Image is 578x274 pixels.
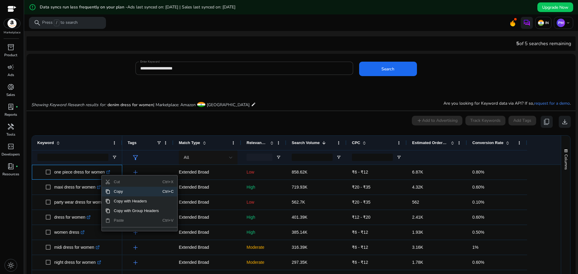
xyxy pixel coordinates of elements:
[54,181,101,193] p: maxi dress for women
[412,185,423,189] span: 4.32K
[7,262,14,269] span: light_mode
[292,230,307,235] span: 385.14K
[292,260,307,265] span: 297.35K
[396,155,401,160] button: Open Filter Menu
[179,211,236,223] p: Extended Broad
[6,92,15,97] p: Sales
[412,215,423,220] span: 2.41K
[179,226,236,239] p: Extended Broad
[54,196,112,208] p: party wear dress for women
[132,259,139,266] span: add
[472,140,503,145] span: Conversion Rate
[179,166,236,178] p: Extended Broad
[566,20,570,25] span: keyboard_arrow_down
[153,102,196,108] span: | Marketplace: Amazon
[179,256,236,269] p: Extended Broad
[54,211,91,223] p: dress for women
[54,256,101,269] p: night dress for women
[352,140,360,145] span: CPC
[247,181,281,193] p: High
[247,226,281,239] p: High
[412,230,423,235] span: 1.93K
[4,19,20,28] img: amazon.svg
[54,241,100,254] p: midi dress for women
[132,244,139,251] span: add
[7,63,14,71] span: campaign
[110,187,163,196] span: Copy
[127,4,235,10] span: Ads last synced on: [DATE] | Sales last synced on: [DATE]
[336,155,341,160] button: Open Filter Menu
[247,211,281,223] p: High
[107,102,153,108] span: denim dress for women
[207,102,250,108] span: [GEOGRAPHIC_DATA]
[110,216,163,225] span: Paste
[54,226,85,239] p: women dress
[276,155,281,160] button: Open Filter Menu
[34,19,41,26] span: search
[352,230,368,235] span: ₹6 - ₹12
[163,216,176,225] span: Ctrl+V
[359,62,417,76] button: Search
[5,112,17,117] p: Reports
[412,200,419,205] span: 562
[412,260,423,265] span: 1.78K
[7,143,14,150] span: code_blocks
[31,102,106,108] i: Showing Keyword Research results for:
[110,177,163,187] span: Cut
[352,170,368,174] span: ₹6 - ₹12
[472,200,484,205] span: 0.10%
[292,170,307,174] span: 858.62K
[559,116,571,128] button: download
[537,2,573,12] button: Upgrade Now
[352,154,393,161] input: CPC Filter Input
[8,72,14,78] p: Ads
[247,256,281,269] p: Moderate
[2,171,19,177] p: Resources
[247,196,281,208] p: Low
[112,155,117,160] button: Open Filter Menu
[292,140,320,145] span: Search Volume
[110,196,163,206] span: Copy with Headers
[516,40,519,47] span: 5
[6,132,15,137] p: Tools
[352,200,371,205] span: ₹20 - ₹35
[472,245,478,250] span: 1%
[352,245,368,250] span: ₹6 - ₹12
[101,175,178,231] div: Context Menu
[132,229,139,236] span: add
[563,154,569,170] span: Columns
[472,170,484,174] span: 0.80%
[352,215,371,220] span: ₹12 - ₹20
[472,230,484,235] span: 0.50%
[561,118,568,125] span: download
[184,155,189,160] span: All
[110,206,163,216] span: Copy with Group Headers
[7,83,14,91] span: donut_small
[7,103,14,110] span: lab_profile
[40,5,235,10] h5: Data syncs run less frequently on your plan -
[247,140,268,145] span: Relevance Score
[292,154,333,161] input: Search Volume Filter Input
[179,181,236,193] p: Extended Broad
[4,52,17,58] p: Product
[352,260,368,265] span: ₹6 - ₹12
[54,20,59,26] span: /
[7,123,14,130] span: handyman
[54,166,110,178] p: one piece dress for women
[29,4,36,11] mat-icon: error_outline
[132,154,139,161] span: filter_alt
[163,187,176,196] span: Ctrl+C
[251,101,256,108] mat-icon: edit
[381,66,394,72] span: Search
[247,241,281,254] p: Moderate
[163,177,176,187] span: Ctrl+X
[443,100,571,106] p: Are you looking for Keyword data via API? If so, .
[7,163,14,170] span: book_4
[37,140,54,145] span: Keyword
[179,140,200,145] span: Match Type
[292,245,307,250] span: 316.39K
[2,152,20,157] p: Developers
[16,106,18,108] span: fiber_manual_record
[7,44,14,51] span: inventory_2
[292,185,307,189] span: 719.93K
